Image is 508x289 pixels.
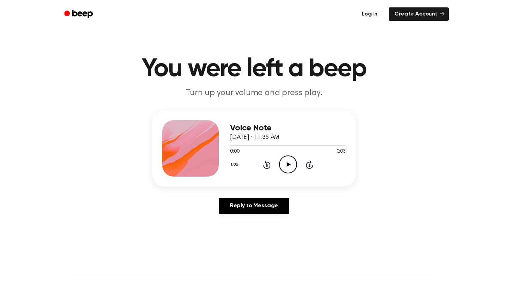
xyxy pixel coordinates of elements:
p: Turn up your volume and press play. [119,87,389,99]
h1: You were left a beep [73,56,435,82]
span: 0:00 [230,148,239,155]
a: Create Account [389,7,449,21]
h3: Voice Note [230,123,346,133]
button: 1.0x [230,159,241,171]
a: Beep [59,7,99,21]
span: [DATE] · 11:35 AM [230,134,279,141]
span: 0:03 [337,148,346,155]
a: Log in [355,6,385,22]
a: Reply to Message [219,198,289,214]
